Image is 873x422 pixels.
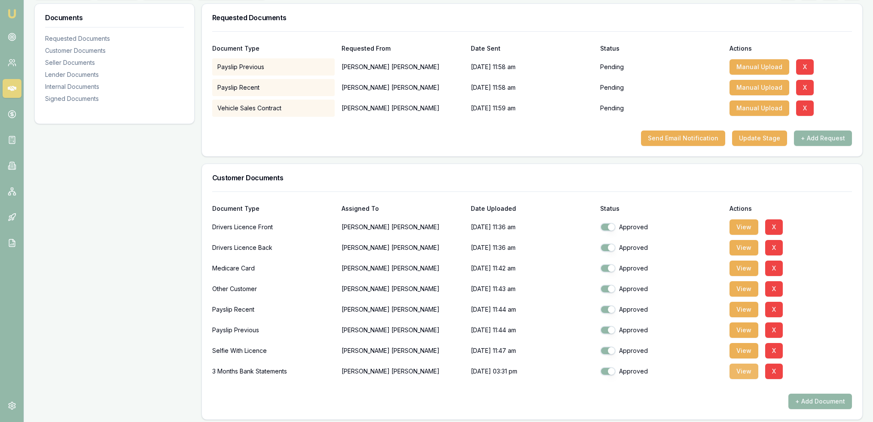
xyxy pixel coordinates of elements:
p: Pending [600,83,624,92]
p: [PERSON_NAME] [PERSON_NAME] [342,342,464,359]
div: Approved [600,223,723,231]
button: View [730,240,758,255]
button: X [796,100,814,116]
div: Vehicle Sales Contract [212,100,335,117]
div: Date Uploaded [471,206,593,212]
div: Document Type [212,46,335,52]
div: Payslip Previous [212,322,335,339]
div: Approved [600,367,723,376]
p: [PERSON_NAME] [PERSON_NAME] [342,79,464,96]
div: Lender Documents [45,70,184,79]
button: X [765,240,783,255]
button: + Add Request [794,131,852,146]
div: Date Sent [471,46,593,52]
div: Signed Documents [45,94,184,103]
div: Status [600,46,723,52]
p: [DATE] 11:36 am [471,239,593,256]
p: [PERSON_NAME] [PERSON_NAME] [342,260,464,277]
p: [DATE] 11:44 am [471,301,593,318]
div: Approved [600,243,723,252]
button: View [730,364,758,379]
p: [DATE] 11:47 am [471,342,593,359]
div: Approved [600,346,723,355]
button: + Add Document [788,394,852,409]
button: View [730,302,758,317]
div: [DATE] 11:58 am [471,79,593,96]
div: Document Type [212,206,335,212]
div: Approved [600,326,723,334]
button: Update Stage [732,131,787,146]
div: Status [600,206,723,212]
h3: Requested Documents [212,14,852,21]
div: Seller Documents [45,58,184,67]
div: Selfie With Licence [212,342,335,359]
div: Actions [730,46,852,52]
button: X [765,364,783,379]
button: X [765,219,783,235]
button: Send Email Notification [641,131,725,146]
div: Other Customer [212,280,335,298]
button: View [730,322,758,338]
div: Drivers Licence Front [212,219,335,236]
p: [PERSON_NAME] [PERSON_NAME] [342,100,464,117]
p: Pending [600,63,624,71]
div: Actions [730,206,852,212]
div: Medicare Card [212,260,335,277]
div: Internal Documents [45,82,184,91]
div: Requested From [342,46,464,52]
div: Approved [600,264,723,273]
div: 3 Months Bank Statements [212,363,335,380]
img: emu-icon-u.png [7,9,17,19]
p: [PERSON_NAME] [PERSON_NAME] [342,58,464,76]
button: Manual Upload [730,100,789,116]
div: Drivers Licence Back [212,239,335,256]
p: [DATE] 11:42 am [471,260,593,277]
p: [PERSON_NAME] [PERSON_NAME] [342,301,464,318]
p: [PERSON_NAME] [PERSON_NAME] [342,239,464,256]
button: X [765,281,783,297]
p: [PERSON_NAME] [PERSON_NAME] [342,322,464,339]
button: View [730,219,758,235]
button: X [765,261,783,276]
div: Assigned To [342,206,464,212]
button: Manual Upload [730,80,789,95]
p: [DATE] 03:31 pm [471,363,593,380]
button: View [730,281,758,297]
div: Customer Documents [45,46,184,55]
button: X [796,59,814,75]
div: Approved [600,285,723,293]
button: X [765,322,783,338]
p: [DATE] 11:43 am [471,280,593,298]
div: Payslip Previous [212,58,335,76]
p: [DATE] 11:44 am [471,322,593,339]
p: [PERSON_NAME] [PERSON_NAME] [342,363,464,380]
p: [DATE] 11:36 am [471,219,593,236]
button: View [730,261,758,276]
h3: Customer Documents [212,174,852,181]
p: [PERSON_NAME] [PERSON_NAME] [342,219,464,236]
div: [DATE] 11:59 am [471,100,593,117]
button: View [730,343,758,358]
p: [PERSON_NAME] [PERSON_NAME] [342,280,464,298]
div: Requested Documents [45,34,184,43]
button: X [765,302,783,317]
div: Payslip Recent [212,79,335,96]
button: X [765,343,783,358]
div: Payslip Recent [212,301,335,318]
button: X [796,80,814,95]
h3: Documents [45,14,184,21]
button: Manual Upload [730,59,789,75]
p: Pending [600,104,624,112]
div: Approved [600,305,723,314]
div: [DATE] 11:58 am [471,58,593,76]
